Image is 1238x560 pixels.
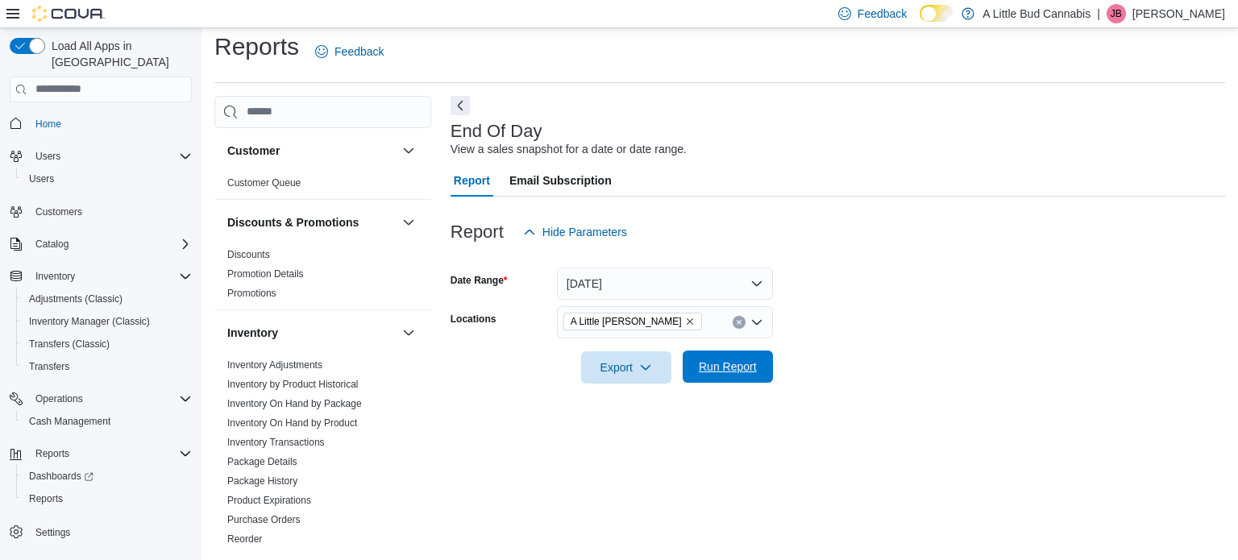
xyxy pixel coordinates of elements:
[542,224,627,240] span: Hide Parameters
[3,233,198,255] button: Catalog
[563,313,702,330] span: A Little Bud Summerland
[3,442,198,465] button: Reports
[454,164,490,197] span: Report
[23,334,192,354] span: Transfers (Classic)
[29,147,192,166] span: Users
[35,238,69,251] span: Catalog
[227,288,276,299] a: Promotions
[227,287,276,300] span: Promotions
[227,214,359,230] h3: Discounts & Promotions
[23,412,192,431] span: Cash Management
[32,6,105,22] img: Cova
[29,114,192,134] span: Home
[16,465,198,487] a: Dashboards
[451,313,496,326] label: Locations
[29,234,192,254] span: Catalog
[35,150,60,163] span: Users
[227,495,311,506] a: Product Expirations
[35,118,61,131] span: Home
[399,141,418,160] button: Customer
[3,265,198,288] button: Inventory
[227,143,396,159] button: Customer
[591,351,662,384] span: Export
[227,456,297,467] a: Package Details
[29,444,192,463] span: Reports
[23,489,69,508] a: Reports
[35,205,82,218] span: Customers
[3,388,198,410] button: Operations
[35,270,75,283] span: Inventory
[16,168,198,190] button: Users
[23,169,192,189] span: Users
[227,475,297,487] a: Package History
[3,112,198,135] button: Home
[227,398,362,409] a: Inventory On Hand by Package
[23,289,129,309] a: Adjustments (Classic)
[23,357,192,376] span: Transfers
[23,467,192,486] span: Dashboards
[227,248,270,261] span: Discounts
[699,359,757,375] span: Run Report
[29,147,67,166] button: Users
[23,489,192,508] span: Reports
[16,333,198,355] button: Transfers (Classic)
[309,35,390,68] a: Feedback
[23,289,192,309] span: Adjustments (Classic)
[1111,4,1122,23] span: JB
[227,437,325,448] a: Inventory Transactions
[750,316,763,329] button: Open list of options
[227,533,262,545] a: Reorder
[23,312,156,331] a: Inventory Manager (Classic)
[23,467,100,486] a: Dashboards
[227,325,396,341] button: Inventory
[227,379,359,390] a: Inventory by Product Historical
[29,415,110,428] span: Cash Management
[3,145,198,168] button: Users
[227,214,396,230] button: Discounts & Promotions
[29,267,192,286] span: Inventory
[16,355,198,378] button: Transfers
[214,173,431,199] div: Customer
[23,357,76,376] a: Transfers
[227,378,359,391] span: Inventory by Product Historical
[29,267,81,286] button: Inventory
[571,313,682,330] span: A Little [PERSON_NAME]
[858,6,907,22] span: Feedback
[214,245,431,309] div: Discounts & Promotions
[557,268,773,300] button: [DATE]
[23,412,117,431] a: Cash Management
[920,22,920,23] span: Dark Mode
[920,5,953,22] input: Dark Mode
[399,323,418,342] button: Inventory
[35,392,83,405] span: Operations
[29,444,76,463] button: Reports
[214,31,299,63] h1: Reports
[227,514,301,525] a: Purchase Orders
[23,312,192,331] span: Inventory Manager (Classic)
[227,143,280,159] h3: Customer
[1097,4,1100,23] p: |
[23,334,116,354] a: Transfers (Classic)
[23,169,60,189] a: Users
[227,249,270,260] a: Discounts
[227,513,301,526] span: Purchase Orders
[227,325,278,341] h3: Inventory
[451,274,508,287] label: Date Range
[45,38,192,70] span: Load All Apps in [GEOGRAPHIC_DATA]
[334,44,384,60] span: Feedback
[509,164,612,197] span: Email Subscription
[29,172,54,185] span: Users
[35,447,69,460] span: Reports
[227,268,304,280] a: Promotion Details
[451,96,470,115] button: Next
[685,317,695,326] button: Remove A Little Bud Summerland from selection in this group
[16,410,198,433] button: Cash Management
[16,310,198,333] button: Inventory Manager (Classic)
[227,455,297,468] span: Package Details
[1107,4,1126,23] div: Jayna Bamber
[29,201,192,222] span: Customers
[29,470,93,483] span: Dashboards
